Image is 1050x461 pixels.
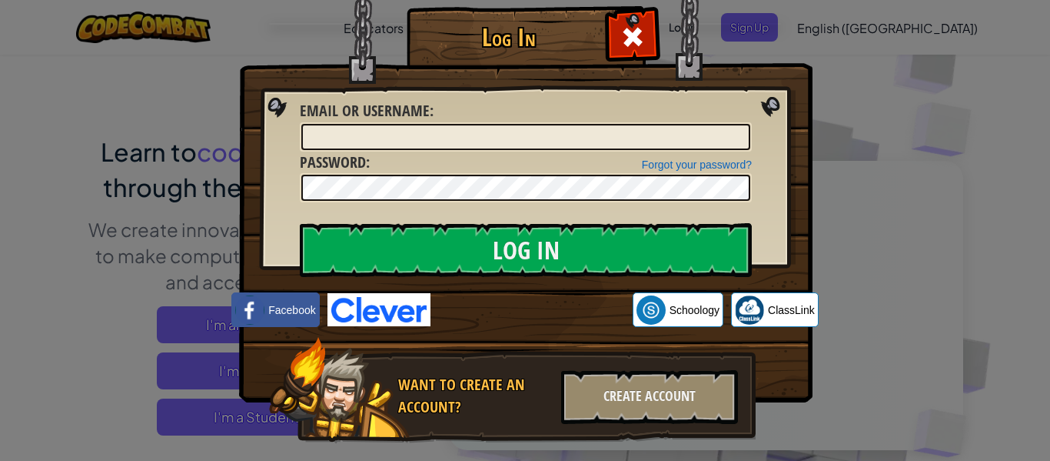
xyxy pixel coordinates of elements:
div: Want to create an account? [398,374,552,418]
h1: Log In [410,24,606,51]
div: Create Account [561,370,738,424]
img: schoology.png [636,296,666,325]
span: Facebook [268,302,315,318]
img: classlink-logo-small.png [735,296,764,325]
iframe: Sign in with Google Button [430,293,633,327]
img: facebook_small.png [235,296,264,325]
span: Email or Username [300,100,430,121]
label: : [300,100,434,122]
label: : [300,152,370,174]
span: Schoology [670,302,719,318]
input: Log In [300,223,752,277]
span: Password [300,152,366,172]
a: Forgot your password? [642,159,752,171]
img: clever-logo-blue.png [327,293,430,326]
span: ClassLink [768,302,815,318]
